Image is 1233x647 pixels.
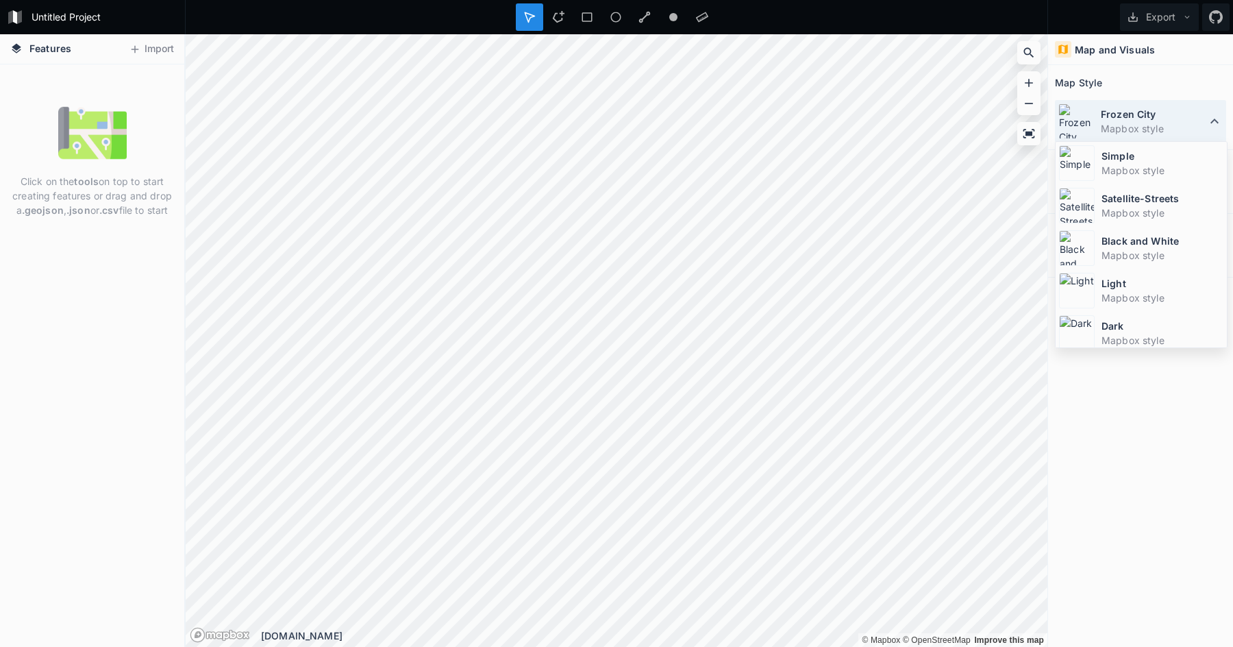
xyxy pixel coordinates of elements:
[22,204,64,216] strong: .geojson
[58,99,127,167] img: empty
[1101,234,1223,248] dt: Black and White
[1101,191,1223,206] dt: Satellite-Streets
[1101,121,1206,136] dd: Mapbox style
[74,175,99,187] strong: tools
[1058,103,1094,139] img: Frozen City
[974,635,1044,645] a: Map feedback
[903,635,971,645] a: OpenStreetMap
[1059,273,1095,308] img: Light
[1101,333,1223,347] dd: Mapbox style
[1059,188,1095,223] img: Satellite-Streets
[10,174,174,217] p: Click on the on top to start creating features or drag and drop a , or file to start
[1059,145,1095,181] img: Simple
[1101,107,1206,121] dt: Frozen City
[1101,319,1223,333] dt: Dark
[1120,3,1199,31] button: Export
[862,635,900,645] a: Mapbox
[99,204,119,216] strong: .csv
[1059,230,1095,266] img: Black and White
[1101,206,1223,220] dd: Mapbox style
[1101,248,1223,263] dd: Mapbox style
[1101,291,1223,305] dd: Mapbox style
[261,628,1047,643] div: [DOMAIN_NAME]
[1101,276,1223,291] dt: Light
[1075,42,1155,57] h4: Map and Visuals
[1101,149,1223,163] dt: Simple
[122,38,181,60] button: Import
[190,627,250,643] a: Mapbox logo
[1101,163,1223,178] dd: Mapbox style
[1059,315,1095,351] img: Dark
[29,41,71,56] span: Features
[1055,72,1102,93] h2: Map Style
[66,204,90,216] strong: .json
